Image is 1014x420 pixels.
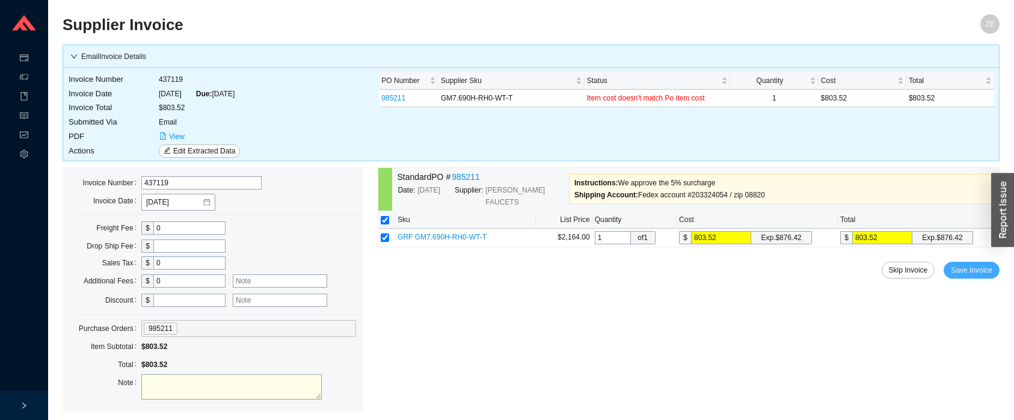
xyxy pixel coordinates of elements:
[91,338,141,355] label: Item Subtotal
[574,191,638,199] span: Shipping Account :
[141,360,167,369] span: $803.52
[84,273,141,289] label: Additional Fees
[485,184,569,208] span: [PERSON_NAME] FAUCETS
[838,211,999,229] th: Total
[68,87,158,101] td: Invoice Date
[146,196,202,208] input: 09/18/2025
[538,231,590,243] div: $2,164.00
[592,211,677,229] th: Quantity
[68,115,158,129] td: Submitted Via
[158,87,241,101] td: [DATE] [DATE]
[141,294,153,307] div: $
[20,88,28,107] span: book
[68,144,158,158] td: Actions
[906,90,994,107] td: $803.52
[68,100,158,115] td: Invoice Total
[679,231,691,244] div: $
[951,264,992,276] span: Save Invoice
[840,231,852,244] div: $
[96,220,141,236] label: Freight Fee
[889,264,928,276] span: Skip Invoice
[985,14,994,34] span: ZE
[141,239,153,253] div: $
[906,72,994,90] th: Total sortable
[164,147,171,155] span: edit
[733,75,807,87] span: Quantity
[93,193,141,209] label: Invoice Date
[438,72,585,90] th: Supplier Sku sortable
[536,211,592,229] th: List Price
[20,402,28,409] span: right
[20,126,28,146] span: fund
[944,262,1000,279] button: Save Invoice
[381,75,427,87] span: PO Number
[398,233,487,241] span: GRF GM7.690H-RH0-WT-T
[141,256,153,270] div: $
[730,90,819,107] td: 1
[677,211,838,229] th: Cost
[79,320,141,337] label: Purchase Orders
[70,51,992,63] div: Email Invoice Details
[909,75,983,87] span: Total
[159,130,185,143] button: file-pdfView
[141,342,167,351] span: $803.52
[574,177,991,189] div: We approve the 5% surcharge
[141,221,153,235] div: $
[574,189,991,201] div: Fedex account #203324054 / zip 08820
[452,170,480,184] a: 985211
[158,100,241,115] td: $803.52
[631,232,655,244] span: of 1
[102,255,141,271] label: Sales Tax
[882,262,935,279] button: Skip Invoice
[144,323,177,335] span: 985211
[441,75,573,87] span: Supplier Sku
[821,75,895,87] span: Cost
[587,92,728,104] div: Item cost doesn't match Po item cost
[83,174,141,191] label: Invoice Number
[379,72,438,90] th: PO Number sortable
[70,53,78,60] span: down
[196,90,212,98] span: Due:
[173,145,235,157] span: Edit Extracted Data
[118,356,141,373] label: Total
[381,94,405,102] a: 985211
[574,179,618,187] span: Instructions :
[159,132,167,141] span: file-pdf
[761,232,801,244] div: Exp. $876.42
[233,274,327,288] input: Note
[819,90,906,107] td: $803.52
[587,75,719,87] span: Status
[20,146,28,165] span: setting
[233,294,327,307] input: Note
[68,129,158,144] td: PDF
[169,131,185,143] span: View
[417,184,440,208] span: [DATE]
[118,374,141,391] label: Note
[63,14,766,36] h2: Supplier Invoice
[585,72,730,90] th: Status sortable
[105,292,141,309] label: Discount
[159,144,240,158] button: editEdit Extracted Data
[730,72,819,90] th: Quantity sortable
[20,49,28,69] span: credit-card
[68,72,158,87] td: Invoice Number
[87,238,141,255] label: Drop Ship Fee
[158,115,241,129] td: Email
[819,72,906,90] th: Cost sortable
[438,90,585,107] td: GM7.690H-RH0-WT-T
[141,274,153,288] div: $
[397,170,568,184] div: Standard PO #
[398,184,568,208] div: Date: Supplier:
[158,72,241,87] td: 437119
[922,232,962,244] div: Exp. $876.42
[20,107,28,126] span: read
[395,211,536,229] th: Sku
